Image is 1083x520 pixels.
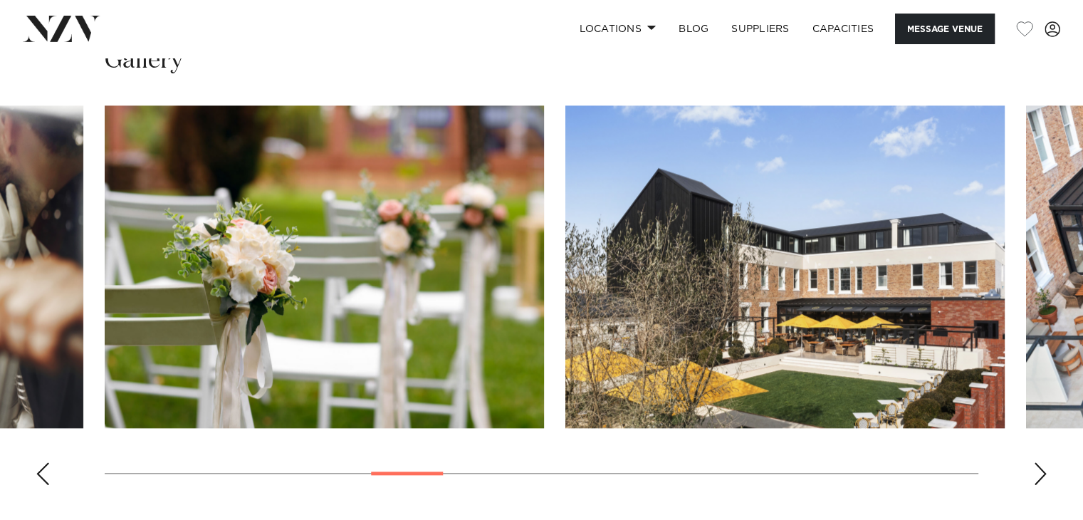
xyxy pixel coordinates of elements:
[667,14,720,44] a: BLOG
[801,14,886,44] a: Capacities
[720,14,800,44] a: SUPPLIERS
[565,105,1005,428] swiper-slide: 9 / 23
[23,16,100,41] img: nzv-logo.png
[105,105,544,428] swiper-slide: 8 / 23
[105,45,183,77] h2: Gallery
[567,14,667,44] a: Locations
[895,14,995,44] button: Message Venue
